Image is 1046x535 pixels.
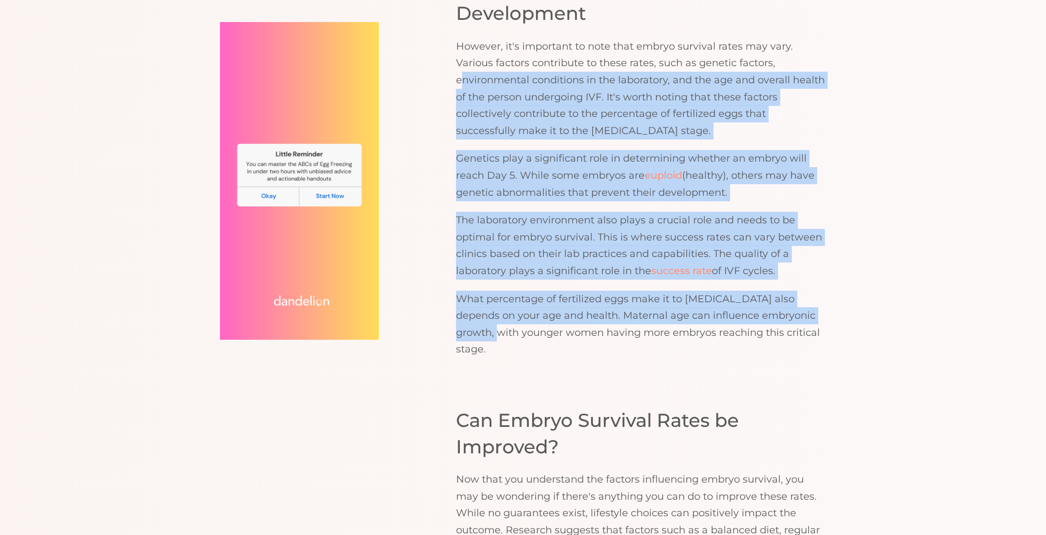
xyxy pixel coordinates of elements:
p: However, it's important to note that embryo survival rates may vary. Various factors contribute t... [456,38,827,140]
h2: Can Embryo Survival Rates be Improved? [456,408,827,460]
p: What percentage of fertilized eggs make it to [MEDICAL_DATA] also depends on your age and health.... [456,291,827,358]
a: success rate [651,265,712,277]
p: The laboratory environment also plays a crucial role and needs to be optimal for embryo survival.... [456,212,827,279]
p: Genetics play a significant role in determining whether an embryo will reach Day 5. While some em... [456,150,827,201]
a: euploid [645,169,682,181]
img: dandelion-egg-freezing-reminder [220,22,379,340]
